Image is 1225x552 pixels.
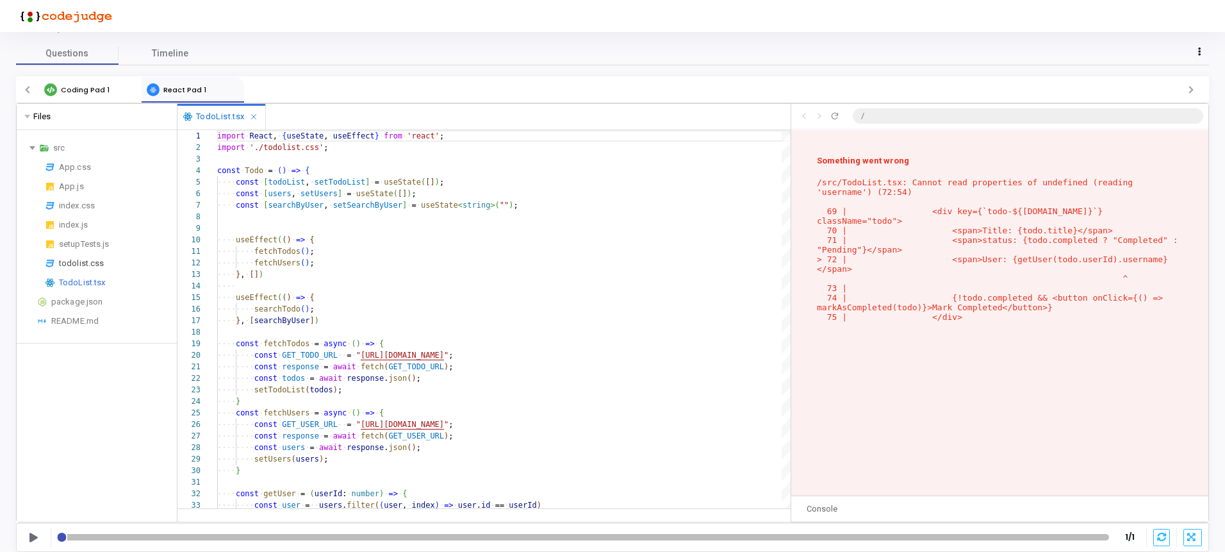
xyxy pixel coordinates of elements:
span: ·‌ [277,420,282,429]
span: 'react' [407,131,440,140]
span: } [375,131,379,140]
span: { [379,339,384,348]
span: ·‌·‌·‌·‌ [217,293,236,302]
div: 22 [177,372,201,384]
span: ) [333,385,338,394]
span: ·‌ [342,374,347,383]
span: " [444,420,448,429]
img: css.svg [45,199,55,213]
span: const [254,374,277,383]
span: ·‌·‌·‌·‌·‌·‌·‌·‌ [217,305,254,314]
span: = [315,408,319,417]
span: ·‌ [286,166,291,175]
div: App.js [59,179,172,194]
span: => [296,293,305,302]
div: 17 [177,315,201,326]
div: 18 [177,326,201,338]
div: todolist.css [59,256,172,271]
span: ( [384,362,388,371]
span: ·‌ [277,131,282,140]
div: index.css [59,198,172,213]
span: ·‌ [300,166,305,175]
span: ; [324,143,328,152]
span: ·‌ [407,201,411,210]
button: TodoList.tsx [177,104,266,130]
span: ) [286,235,291,244]
div: 3 [177,153,201,165]
img: javascript.svg [45,218,55,232]
span: ·‌ [245,270,249,279]
span: ·‌ [375,408,379,417]
span: from [384,131,402,140]
span: => [296,235,305,244]
span: { [379,408,384,417]
span: => [365,339,374,348]
span: ) [407,189,411,198]
span: { [310,235,315,244]
span: ; [448,362,453,371]
span: = [412,201,416,210]
span: " [444,351,448,360]
span: ·‌·‌·‌·‌ [217,281,236,290]
span: ·‌ [356,431,361,440]
div: 26 [177,419,201,430]
span: ·‌·‌·‌·‌·‌·‌·‌·‌ [217,247,254,256]
span: todos [310,385,333,394]
span: ·‌·‌·‌·‌ [217,189,236,198]
span: ) [305,305,309,314]
div: 16 [177,303,201,315]
span: React Pad 1 [163,85,206,95]
span: = [347,420,351,429]
span: { [305,166,309,175]
span: = [347,189,351,198]
span: = [347,351,351,360]
div: 10 [177,234,201,246]
span: ·‌ [259,339,263,348]
span: [URL][DOMAIN_NAME] [361,420,444,429]
span: ·‌ [292,293,296,302]
span: ) [286,293,291,302]
span: ·‌·‌ [338,351,347,360]
span: ·‌ [277,362,282,371]
div: App.css [59,160,172,175]
span: ·‌ [245,316,249,325]
span: = [324,362,328,371]
span: ·‌ [328,201,333,210]
div: 13 [177,269,201,280]
span: ·‌ [305,374,309,383]
span: ) [444,362,448,371]
span: ·‌ [361,339,365,348]
span: , [240,270,245,279]
span: './todolist.css' [250,143,324,152]
span: ·‌ [342,189,347,198]
img: react_ts.svg [183,110,193,124]
span: ( [305,385,309,394]
span: const [236,201,259,210]
span: ·‌ [273,166,277,175]
div: 24 [177,396,201,407]
span: useState [286,131,324,140]
span: import [217,131,245,140]
div: 6 [177,188,201,199]
span: ( [300,305,305,314]
span: ·‌ [352,420,356,429]
span: const [236,339,259,348]
span: Todo [245,166,263,175]
span: ·‌ [310,408,315,417]
span: ·‌ [277,431,282,440]
span: GET_USER_URL [282,420,338,429]
span: " [356,351,361,360]
span: ( [352,408,356,417]
span: ·‌ [379,131,384,140]
span: TodoList.tsx [196,110,244,124]
div: 25 [177,407,201,419]
span: useEffect [236,235,277,244]
span: = [310,374,315,383]
div: 7 [177,199,201,211]
span: ·‌ [305,235,309,244]
div: 15 [177,292,201,303]
span: await [333,431,356,440]
span: ] [365,178,370,187]
span: ·‌ [347,339,351,348]
p: /src/TodoList.tsx: Cannot read properties of undefined (reading 'username') (72:54) 69 | <div key... [817,178,1183,322]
